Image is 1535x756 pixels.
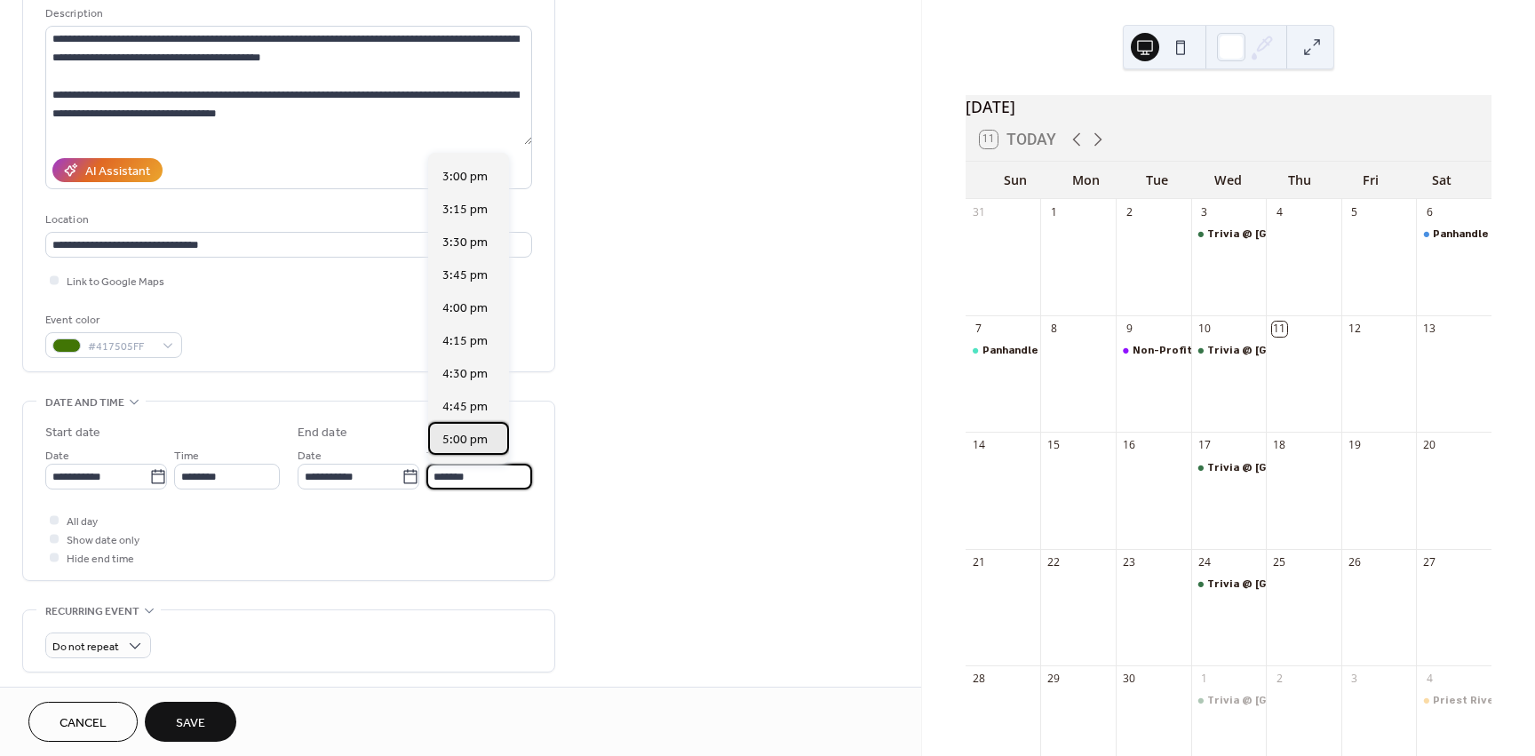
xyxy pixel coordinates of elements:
div: 23 [1122,554,1137,569]
div: 16 [1122,438,1137,453]
div: Description [45,4,529,23]
div: 19 [1347,438,1362,453]
div: Trivia @ [GEOGRAPHIC_DATA] [1207,342,1360,358]
div: Location [45,211,529,229]
span: 4:45 pm [442,398,488,417]
div: 4 [1422,672,1437,687]
div: 27 [1422,554,1437,569]
div: 31 [971,204,986,219]
div: 9 [1122,322,1137,337]
span: 3:15 pm [442,201,488,219]
div: Wed [1193,162,1264,198]
div: Trivia @ Timber Town [1191,342,1267,358]
div: Sat [1406,162,1477,198]
span: 4:15 pm [442,332,488,351]
div: 14 [971,438,986,453]
div: Trivia @ [GEOGRAPHIC_DATA] [1207,226,1360,242]
div: Fri [1335,162,1406,198]
span: Show date only [67,531,139,550]
div: Start date [45,424,100,442]
div: 3 [1197,204,1212,219]
div: AI Assistant [85,163,150,181]
div: 2 [1272,672,1287,687]
div: Trivia @ Timber Town [1191,226,1267,242]
span: Cancel [60,714,107,733]
button: Cancel [28,702,138,742]
div: 1 [1197,672,1212,687]
div: 24 [1197,554,1212,569]
span: 4:30 pm [442,365,488,384]
div: 29 [1046,672,1062,687]
div: Mon [1051,162,1122,198]
div: 6 [1422,204,1437,219]
button: Save [145,702,236,742]
div: 12 [1347,322,1362,337]
button: AI Assistant [52,158,163,182]
div: Tue [1122,162,1193,198]
div: 2 [1122,204,1137,219]
div: Event color [45,311,179,330]
div: [DATE] [966,95,1491,118]
span: Time [174,447,199,466]
div: Panhandle Bluesfest at Priest River [966,342,1041,358]
div: 11 [1272,322,1287,337]
span: #417505FF [88,338,154,356]
div: 30 [1122,672,1137,687]
div: Sun [980,162,1051,198]
span: 3:00 pm [442,168,488,187]
div: 3 [1347,672,1362,687]
span: Date [298,447,322,466]
div: Trivia @ [GEOGRAPHIC_DATA] [1207,459,1360,475]
div: 21 [971,554,986,569]
div: 8 [1046,322,1062,337]
span: 3:30 pm [442,234,488,252]
span: Save [176,714,205,733]
div: Panhandle Bluesfest at [GEOGRAPHIC_DATA] [982,342,1218,358]
div: Trivia @ Timber Town [1191,576,1267,592]
div: Trivia @ Timber Town [1191,459,1267,475]
span: Recurring event [45,602,139,621]
div: Thu [1264,162,1335,198]
div: 26 [1347,554,1362,569]
span: Hide end time [67,550,134,569]
div: 4 [1272,204,1287,219]
div: 1 [1046,204,1062,219]
div: 25 [1272,554,1287,569]
span: 3:45 pm [442,267,488,285]
div: Priest River Oktoberfest [1416,692,1491,708]
span: All day [67,513,98,531]
div: Non-Profit Meeting [1116,342,1191,358]
span: Do not repeat [52,637,119,657]
div: 5 [1347,204,1362,219]
div: Panhandle Bluesfest [1416,226,1491,242]
span: Date [45,447,69,466]
div: 22 [1046,554,1062,569]
div: 15 [1046,438,1062,453]
div: Trivia @ [GEOGRAPHIC_DATA] [1207,692,1360,708]
span: Time [426,447,451,466]
div: 28 [971,672,986,687]
div: Trivia @ [GEOGRAPHIC_DATA] [1207,576,1360,592]
div: 7 [971,322,986,337]
div: End date [298,424,347,442]
div: Non-Profit Meeting [1133,342,1241,358]
div: 18 [1272,438,1287,453]
div: 13 [1422,322,1437,337]
div: 20 [1422,438,1437,453]
div: Trivia @ Timber Town [1191,692,1267,708]
span: Date and time [45,394,124,412]
span: Link to Google Maps [67,273,164,291]
span: 5:15 pm [442,464,488,482]
span: 4:00 pm [442,299,488,318]
div: 10 [1197,322,1212,337]
span: 5:00 pm [442,431,488,450]
div: 17 [1197,438,1212,453]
